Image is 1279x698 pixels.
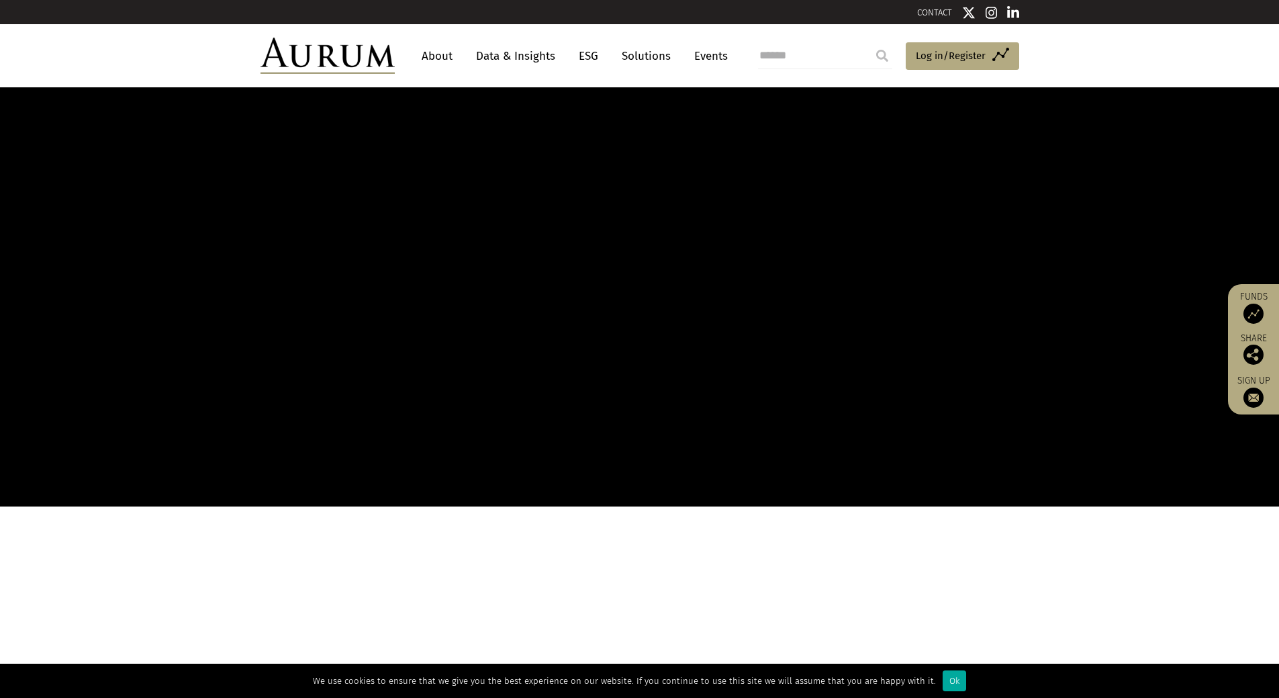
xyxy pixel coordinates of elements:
[260,38,395,74] img: Aurum
[906,42,1019,71] a: Log in/Register
[962,6,976,19] img: Twitter icon
[1243,388,1264,408] img: Sign up to our newsletter
[1235,375,1272,408] a: Sign up
[1235,291,1272,324] a: Funds
[1243,304,1264,324] img: Access Funds
[869,42,896,69] input: Submit
[1243,345,1264,365] img: Share this post
[572,44,605,69] a: ESG
[688,44,728,69] a: Events
[1235,334,1272,365] div: Share
[943,670,966,691] div: Ok
[615,44,677,69] a: Solutions
[1007,6,1019,19] img: Linkedin icon
[415,44,459,69] a: About
[469,44,562,69] a: Data & Insights
[917,7,952,17] a: CONTACT
[986,6,998,19] img: Instagram icon
[916,48,986,64] span: Log in/Register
